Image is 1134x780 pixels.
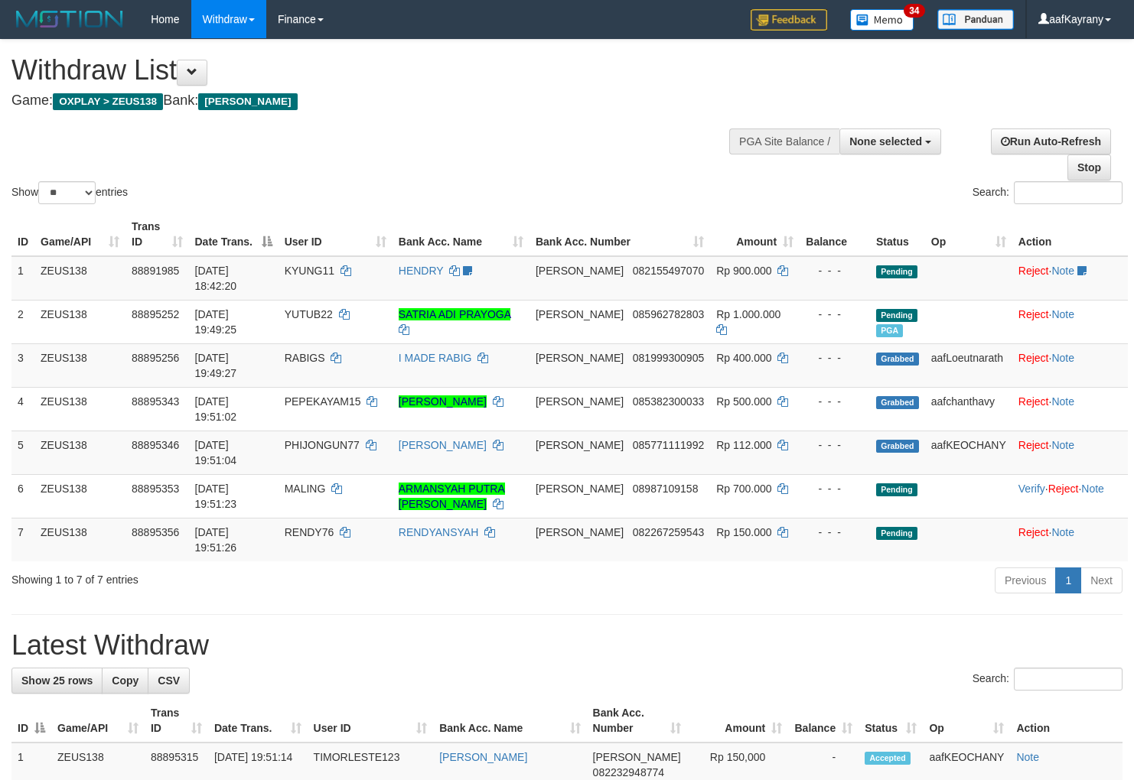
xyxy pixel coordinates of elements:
th: Balance [800,213,870,256]
span: [DATE] 19:49:25 [195,308,237,336]
a: Note [1051,265,1074,277]
span: KYUNG11 [285,265,334,277]
a: Reject [1018,526,1049,538]
h4: Game: Bank: [11,93,741,109]
span: OXPLAY > ZEUS138 [53,93,163,110]
td: ZEUS138 [34,474,125,518]
div: PGA Site Balance / [729,128,839,154]
div: - - - [806,350,864,366]
span: Pending [876,309,917,322]
span: [PERSON_NAME] [536,439,624,451]
span: Rp 112.000 [716,439,771,451]
div: - - - [806,525,864,540]
a: Note [1051,526,1074,538]
div: - - - [806,394,864,409]
span: Grabbed [876,440,919,453]
span: 88895256 [132,352,179,364]
th: Bank Acc. Number: activate to sort column ascending [587,699,687,743]
th: ID: activate to sort column descending [11,699,51,743]
span: [DATE] 19:51:02 [195,395,237,423]
th: Amount: activate to sort column ascending [687,699,789,743]
span: Rp 700.000 [716,483,771,495]
td: 7 [11,518,34,561]
span: Grabbed [876,353,919,366]
td: aafchanthavy [925,387,1012,431]
span: Copy 081999300905 to clipboard [633,352,704,364]
td: ZEUS138 [34,343,125,387]
a: CSV [148,668,190,694]
div: - - - [806,481,864,496]
a: ARMANSYAH PUTRA [PERSON_NAME] [399,483,505,510]
td: · [1012,387,1128,431]
th: Game/API: activate to sort column ascending [34,213,125,256]
a: [PERSON_NAME] [399,395,487,408]
span: [PERSON_NAME] [593,751,681,763]
span: Rp 1.000.000 [716,308,780,320]
td: · [1012,300,1128,343]
a: Next [1080,567,1123,593]
a: Note [1051,395,1074,408]
a: Reject [1018,352,1049,364]
a: Reject [1018,439,1049,451]
span: Copy 085771111992 to clipboard [633,439,704,451]
a: RENDYANSYAH [399,526,479,538]
span: RABIGS [285,352,325,364]
th: Op: activate to sort column ascending [923,699,1010,743]
span: Pending [876,265,917,278]
span: Rp 900.000 [716,265,771,277]
a: Note [1051,352,1074,364]
span: Grabbed [876,396,919,409]
th: Op: activate to sort column ascending [925,213,1012,256]
a: Note [1081,483,1104,495]
input: Search: [1014,181,1123,204]
th: Balance: activate to sort column ascending [788,699,859,743]
div: - - - [806,263,864,278]
a: Reject [1018,395,1049,408]
h1: Latest Withdraw [11,630,1123,661]
th: Status: activate to sort column ascending [859,699,923,743]
th: Bank Acc. Number: activate to sort column ascending [530,213,710,256]
a: Run Auto-Refresh [991,128,1111,154]
span: 88895356 [132,526,179,538]
td: ZEUS138 [34,431,125,474]
a: Copy [102,668,148,694]
span: Rp 500.000 [716,395,771,408]
a: HENDRY [399,265,444,277]
span: Copy 085962782803 to clipboard [633,308,704,320]
span: 88891985 [132,265,179,277]
select: Showentries [38,181,96,204]
td: ZEUS138 [34,518,125,561]
input: Search: [1014,668,1123,691]
span: YUTUB22 [285,308,333,320]
span: Copy 082267259543 to clipboard [633,526,704,538]
span: Marked by aafanarl [876,324,903,337]
span: RENDY76 [285,526,334,538]
span: MALING [285,483,326,495]
a: Reject [1018,265,1049,277]
span: 88895252 [132,308,179,320]
div: - - - [806,437,864,453]
th: Trans ID: activate to sort column ascending [145,699,208,743]
th: Amount: activate to sort column ascending [710,213,800,256]
td: aafLoeutnarath [925,343,1012,387]
span: None selected [849,135,922,148]
img: Feedback.jpg [751,9,827,31]
span: [PERSON_NAME] [536,483,624,495]
span: PHIJONGUN77 [285,439,360,451]
td: · [1012,518,1128,561]
button: None selected [839,128,941,154]
th: Date Trans.: activate to sort column ascending [208,699,308,743]
span: CSV [158,674,180,687]
span: [PERSON_NAME] [198,93,297,110]
span: Copy 082232948774 to clipboard [593,766,664,778]
a: [PERSON_NAME] [399,439,487,451]
span: Copy [112,674,138,687]
span: [PERSON_NAME] [536,526,624,538]
span: 88895353 [132,483,179,495]
a: Show 25 rows [11,668,103,694]
th: User ID: activate to sort column ascending [308,699,434,743]
img: Button%20Memo.svg [850,9,914,31]
th: Bank Acc. Name: activate to sort column ascending [393,213,530,256]
label: Show entries [11,181,128,204]
span: PEPEKAYAM15 [285,395,361,408]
